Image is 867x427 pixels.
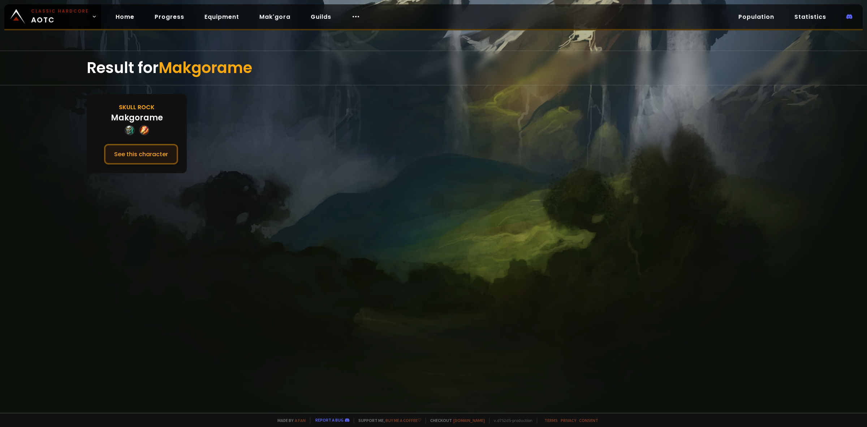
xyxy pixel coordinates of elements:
[579,418,598,423] a: Consent
[31,8,89,14] small: Classic Hardcore
[426,418,485,423] span: Checkout
[104,144,178,165] button: See this character
[87,51,780,85] div: Result for
[31,8,89,25] span: AOTC
[544,418,558,423] a: Terms
[315,417,344,423] a: Report a bug
[159,57,252,78] span: Makgorame
[4,4,101,29] a: Classic HardcoreAOTC
[273,418,306,423] span: Made by
[119,103,155,112] div: Skull Rock
[385,418,421,423] a: Buy me a coffee
[295,418,306,423] a: a fan
[254,9,296,24] a: Mak'gora
[354,418,421,423] span: Support me,
[733,9,780,24] a: Population
[489,418,532,423] span: v. d752d5 - production
[453,418,485,423] a: [DOMAIN_NAME]
[199,9,245,24] a: Equipment
[149,9,190,24] a: Progress
[111,112,163,124] div: Makgorame
[110,9,140,24] a: Home
[789,9,832,24] a: Statistics
[305,9,337,24] a: Guilds
[561,418,576,423] a: Privacy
